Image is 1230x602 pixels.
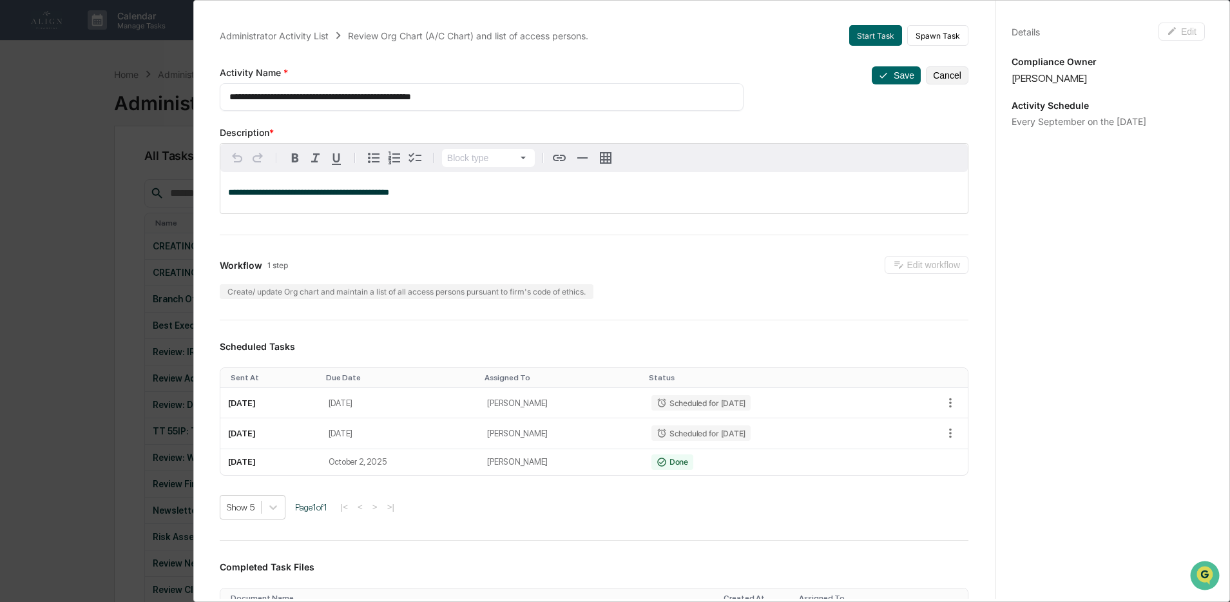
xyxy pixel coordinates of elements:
span: [PERSON_NAME] [40,210,104,220]
img: 8933085812038_c878075ebb4cc5468115_72.jpg [27,99,50,122]
div: 🗄️ [93,265,104,275]
a: 🔎Data Lookup [8,283,86,306]
div: Every September on the [DATE] [1012,116,1205,127]
div: We're available if you need us! [58,112,177,122]
button: Bold [285,148,305,168]
iframe: Open customer support [1189,559,1224,594]
button: |< [337,501,352,512]
div: Scheduled for [DATE] [651,395,751,411]
button: > [369,501,381,512]
h3: Completed Task Files [220,561,968,572]
span: Description [220,127,269,138]
img: Jack Rasmussen [13,198,34,218]
span: [DATE] [43,175,69,186]
button: Italic [305,148,326,168]
div: Toggle SortBy [485,373,638,382]
div: Create/ update Org chart and maintain a list of all access persons pursuant to firm's code of eth... [220,284,593,299]
img: 1746055101610-c473b297-6a78-478c-a979-82029cc54cd1 [26,211,36,221]
button: Start Task [849,25,902,46]
h3: Scheduled Tasks [220,341,968,352]
td: [PERSON_NAME] [479,449,643,475]
div: Scheduled for [DATE] [651,425,751,441]
a: Powered byPylon [91,319,156,329]
button: >| [383,501,398,512]
button: Start new chat [219,102,235,118]
td: [DATE] [220,449,321,475]
div: Review Org Chart (A/C Chart) and list of access persons. [348,30,588,41]
span: Activity Name [220,67,283,78]
button: Underline [326,148,347,168]
button: Save [872,66,921,84]
div: Toggle SortBy [649,373,887,382]
span: Workflow [220,260,262,271]
span: 1 step [267,260,288,270]
td: [DATE] [321,418,480,449]
p: How can we help? [13,27,235,48]
span: Page 1 of 1 [295,502,327,512]
td: October 2, 2025 [321,449,480,475]
img: 1746055101610-c473b297-6a78-478c-a979-82029cc54cd1 [13,99,36,122]
div: 🔎 [13,289,23,300]
div: 🖐️ [13,265,23,275]
p: Activity Schedule [1012,100,1205,111]
button: < [354,501,367,512]
span: Data Lookup [26,288,81,301]
button: Spawn Task [907,25,968,46]
a: 🗄️Attestations [88,258,165,282]
div: Details [1012,26,1040,37]
button: See all [200,141,235,156]
span: [DATE] [114,210,140,220]
td: [PERSON_NAME] [479,418,643,449]
span: Pylon [128,320,156,329]
button: Block type [442,149,535,167]
button: Cancel [926,66,968,84]
div: Administrator Activity List [220,30,329,41]
div: [PERSON_NAME] [1012,72,1205,84]
div: Past conversations [13,143,86,153]
span: Attestations [106,264,160,277]
td: [DATE] [220,418,321,449]
td: [PERSON_NAME] [479,388,643,418]
span: • [107,210,111,220]
div: Toggle SortBy [326,373,475,382]
div: Toggle SortBy [231,373,316,382]
td: [DATE] [321,388,480,418]
a: 🖐️Preclearance [8,258,88,282]
td: [DATE] [220,388,321,418]
div: Start new chat [58,99,211,112]
button: Edit [1158,23,1205,41]
button: Edit workflow [885,256,968,274]
div: Done [651,454,693,470]
p: Compliance Owner [1012,56,1205,67]
span: Preclearance [26,264,83,277]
